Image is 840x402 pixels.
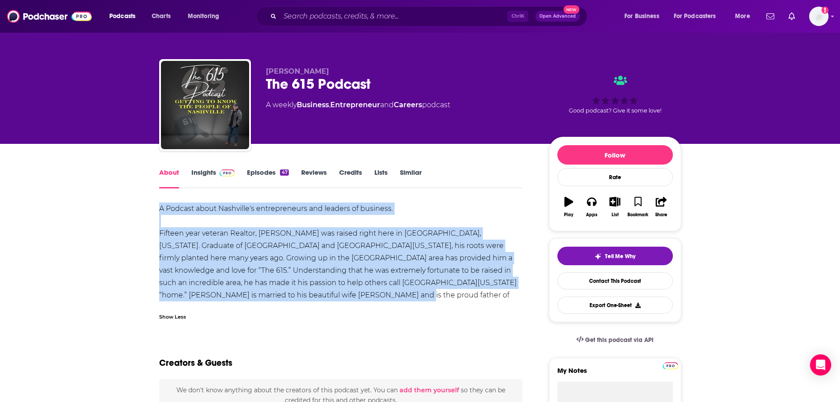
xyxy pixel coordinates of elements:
[301,168,327,188] a: Reviews
[594,253,601,260] img: tell me why sparkle
[663,361,678,369] a: Pro website
[564,5,579,14] span: New
[809,7,829,26] span: Logged in as ILATeam
[159,168,179,188] a: About
[400,168,422,188] a: Similar
[618,9,670,23] button: open menu
[146,9,176,23] a: Charts
[280,169,288,176] div: 47
[374,168,388,188] a: Lists
[605,253,635,260] span: Tell Me Why
[557,297,673,314] button: Export One-Sheet
[668,9,729,23] button: open menu
[159,203,523,314] div: A Podcast about Nashville's entrepreneurs and leaders of business. Fifteen year veteran Realtor, ...
[394,101,422,109] a: Careers
[729,9,761,23] button: open menu
[557,168,673,186] div: Rate
[603,191,626,223] button: List
[580,191,603,223] button: Apps
[539,14,576,19] span: Open Advanced
[569,329,661,351] a: Get this podcast via API
[569,107,661,114] span: Good podcast? Give it some love!
[109,10,135,23] span: Podcasts
[161,61,249,149] img: The 615 Podcast
[191,168,235,188] a: InsightsPodchaser Pro
[380,101,394,109] span: and
[655,212,667,218] div: Share
[280,9,508,23] input: Search podcasts, credits, & more...
[399,387,459,394] button: add them yourself
[339,168,362,188] a: Credits
[159,357,232,368] h2: Creators & Guests
[329,101,330,109] span: ,
[564,212,573,218] div: Play
[557,247,673,265] button: tell me why sparkleTell Me Why
[674,10,716,23] span: For Podcasters
[557,272,673,289] a: Contact This Podcast
[188,10,219,23] span: Monitoring
[330,101,380,109] a: Entrepreneur
[557,366,673,382] label: My Notes
[266,67,329,75] span: [PERSON_NAME]
[785,9,799,24] a: Show notifications dropdown
[557,191,580,223] button: Play
[735,10,750,23] span: More
[535,11,580,22] button: Open AdvancedNew
[7,8,92,25] img: Podchaser - Follow, Share and Rate Podcasts
[821,7,829,14] svg: Add a profile image
[508,11,528,22] span: Ctrl K
[624,10,659,23] span: For Business
[264,6,596,26] div: Search podcasts, credits, & more...
[247,168,288,188] a: Episodes47
[152,10,171,23] span: Charts
[297,101,329,109] a: Business
[220,169,235,177] img: Podchaser Pro
[809,7,829,26] button: Show profile menu
[266,100,450,110] div: A weekly podcast
[585,336,653,344] span: Get this podcast via API
[627,191,650,223] button: Bookmark
[663,362,678,369] img: Podchaser Pro
[810,354,831,376] div: Open Intercom Messenger
[763,9,778,24] a: Show notifications dropdown
[103,9,147,23] button: open menu
[650,191,672,223] button: Share
[627,212,648,218] div: Bookmark
[612,212,619,218] div: List
[549,67,681,122] div: Good podcast? Give it some love!
[809,7,829,26] img: User Profile
[586,212,597,218] div: Apps
[182,9,231,23] button: open menu
[557,145,673,165] button: Follow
